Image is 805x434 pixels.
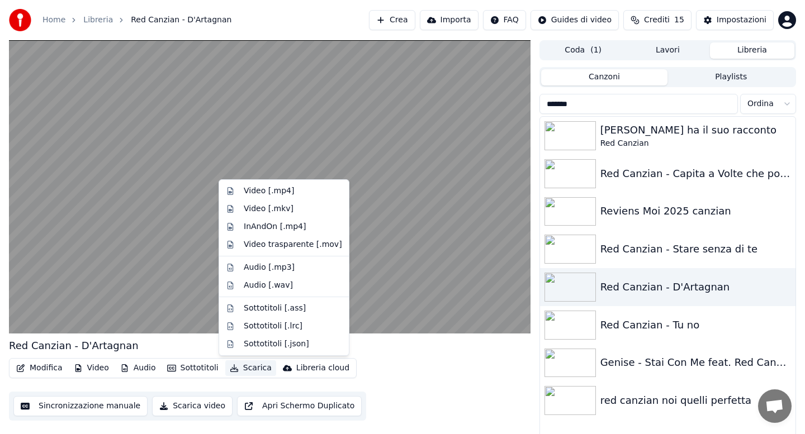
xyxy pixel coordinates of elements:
div: Red Canzian - D'Artagnan [9,338,139,354]
div: Red Canzian - D'Artagnan [600,279,791,295]
a: Libreria [83,15,113,26]
div: Genise - Stai Con Me feat. Red Canzian [600,355,791,370]
div: Audio [.wav] [244,280,293,291]
button: Canzoni [541,69,668,85]
a: Home [42,15,65,26]
div: Video [.mp4] [244,185,294,197]
span: ( 1 ) [590,45,602,56]
span: 15 [674,15,684,26]
div: Video trasparente [.mov] [244,239,342,250]
button: Lavori [626,42,710,59]
button: Playlists [667,69,794,85]
button: Crea [369,10,415,30]
span: Ordina [747,98,774,109]
div: Sottotitoli [.lrc] [244,321,302,332]
div: red canzian noi quelli perfetta [600,393,791,408]
div: Red Canzian [600,138,791,149]
button: Libreria [710,42,794,59]
button: Impostazioni [696,10,774,30]
div: Red Canzian - Stare senza di te [600,241,791,257]
button: Apri Schermo Duplicato [237,396,362,416]
div: Red Canzian - Tu no [600,317,791,333]
div: Red Canzian - Capita a Volte che poi ci si trovi soli [600,166,791,182]
div: Audio [.mp3] [244,262,295,273]
button: Sincronizzazione manuale [13,396,148,416]
div: Sottotitoli [.ass] [244,303,306,314]
button: Scarica [225,360,276,376]
div: InAndOn [.mp4] [244,221,306,232]
button: FAQ [483,10,526,30]
button: Coda [541,42,626,59]
button: Crediti15 [623,10,692,30]
div: Libreria cloud [296,363,349,374]
nav: breadcrumb [42,15,231,26]
div: Reviens Moi 2025 canzian [600,203,791,219]
button: Video [69,360,113,376]
div: [PERSON_NAME] ha il suo racconto [600,122,791,138]
button: Audio [116,360,160,376]
img: youka [9,9,31,31]
button: Sottotitoli [163,360,223,376]
button: Guides di video [531,10,619,30]
div: Aprire la chat [758,389,792,423]
span: Red Canzian - D'Artagnan [131,15,231,26]
button: Scarica video [152,396,233,416]
div: Impostazioni [717,15,766,26]
button: Importa [420,10,479,30]
div: Sottotitoli [.json] [244,338,309,350]
button: Modifica [12,360,67,376]
div: Video [.mkv] [244,203,293,214]
span: Crediti [644,15,670,26]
